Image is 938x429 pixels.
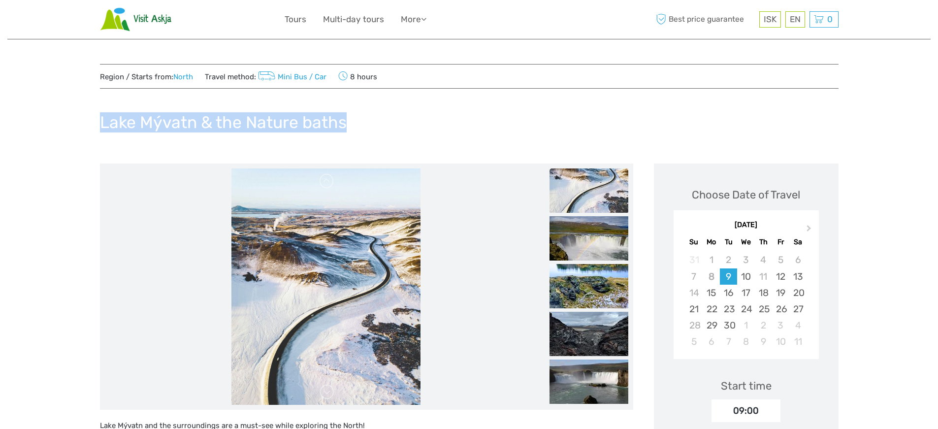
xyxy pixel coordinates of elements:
div: [DATE] [674,220,819,231]
div: Choose Friday, September 26th, 2025 [772,301,789,317]
div: Choose Thursday, September 18th, 2025 [755,285,772,301]
div: Choose Sunday, October 5th, 2025 [685,333,703,350]
button: Next Month [802,223,818,238]
p: We're away right now. Please check back later! [14,17,111,25]
div: Choose Monday, September 22nd, 2025 [703,301,720,317]
div: Choose Tuesday, September 30th, 2025 [720,317,737,333]
div: Choose Saturday, October 4th, 2025 [789,317,807,333]
img: e09b47525bf34d1697d842e6ee78d875_slider_thumbnail.jpeg [550,216,628,261]
div: Not available Sunday, September 28th, 2025 [685,317,703,333]
div: Choose Wednesday, October 8th, 2025 [737,333,754,350]
img: d1995a8f620f4e7591d1867e57e1bf77_slider_thumbnail.jpeg [550,312,628,356]
div: Fr [772,235,789,249]
img: 86dc09da8d3441a89b38ff95b623c641_slider_thumbnail.jpeg [550,168,628,213]
div: Sa [789,235,807,249]
h1: Lake Mývatn & the Nature baths [100,112,347,132]
div: Choose Saturday, October 11th, 2025 [789,333,807,350]
div: Choose Friday, October 3rd, 2025 [772,317,789,333]
div: Choose Wednesday, September 24th, 2025 [737,301,754,317]
a: Tours [285,12,306,27]
div: 09:00 [712,399,780,422]
div: Mo [703,235,720,249]
div: Choose Wednesday, September 17th, 2025 [737,285,754,301]
div: Choose Thursday, September 25th, 2025 [755,301,772,317]
div: Choose Monday, October 6th, 2025 [703,333,720,350]
div: Choose Friday, September 19th, 2025 [772,285,789,301]
span: 8 hours [338,69,377,83]
div: Choose Tuesday, September 23rd, 2025 [720,301,737,317]
div: Choose Monday, September 29th, 2025 [703,317,720,333]
div: Not available Thursday, September 4th, 2025 [755,252,772,268]
div: Choose Wednesday, October 1st, 2025 [737,317,754,333]
div: Choose Friday, October 10th, 2025 [772,333,789,350]
div: Choose Saturday, September 27th, 2025 [789,301,807,317]
div: Choose Friday, September 12th, 2025 [772,268,789,285]
div: Choose Tuesday, September 9th, 2025 [720,268,737,285]
div: Not available Saturday, September 6th, 2025 [789,252,807,268]
div: Not available Sunday, September 14th, 2025 [685,285,703,301]
div: Not available Thursday, September 11th, 2025 [755,268,772,285]
span: Region / Starts from: [100,72,193,82]
div: Not available Friday, September 5th, 2025 [772,252,789,268]
div: Choose Wednesday, September 10th, 2025 [737,268,754,285]
div: Not available Monday, September 8th, 2025 [703,268,720,285]
div: Th [755,235,772,249]
div: Tu [720,235,737,249]
span: ISK [764,14,776,24]
a: North [173,72,193,81]
div: Choose Tuesday, September 16th, 2025 [720,285,737,301]
a: Multi-day tours [323,12,384,27]
div: Start time [721,378,772,394]
div: Choose Thursday, October 9th, 2025 [755,333,772,350]
div: We [737,235,754,249]
div: Choose Monday, September 15th, 2025 [703,285,720,301]
a: More [401,12,426,27]
div: Choose Thursday, October 2nd, 2025 [755,317,772,333]
div: Choose Sunday, September 21st, 2025 [685,301,703,317]
div: Not available Sunday, September 7th, 2025 [685,268,703,285]
div: Choose Tuesday, October 7th, 2025 [720,333,737,350]
div: Not available Tuesday, September 2nd, 2025 [720,252,737,268]
div: Not available Sunday, August 31st, 2025 [685,252,703,268]
div: Not available Monday, September 1st, 2025 [703,252,720,268]
img: 86dc09da8d3441a89b38ff95b623c641_main_slider.jpeg [231,168,420,405]
button: Open LiveChat chat widget [113,15,125,27]
div: month 2025-09 [677,252,815,350]
div: Choose Saturday, September 20th, 2025 [789,285,807,301]
span: Travel method: [205,69,327,83]
div: Choose Date of Travel [692,187,800,202]
div: Not available Wednesday, September 3rd, 2025 [737,252,754,268]
img: 46d777f22bfd4886b3aa67d4346d5b1b_slider_thumbnail.jpeg [550,360,628,404]
span: Best price guarantee [654,11,757,28]
a: Mini Bus / Car [256,72,327,81]
div: EN [785,11,805,28]
img: 2317572ea3164507a8a4b3cedc498308_slider_thumbnail.jpeg [550,264,628,308]
span: 0 [826,14,834,24]
div: Su [685,235,703,249]
img: Scandinavian Travel [100,7,172,32]
div: Choose Saturday, September 13th, 2025 [789,268,807,285]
